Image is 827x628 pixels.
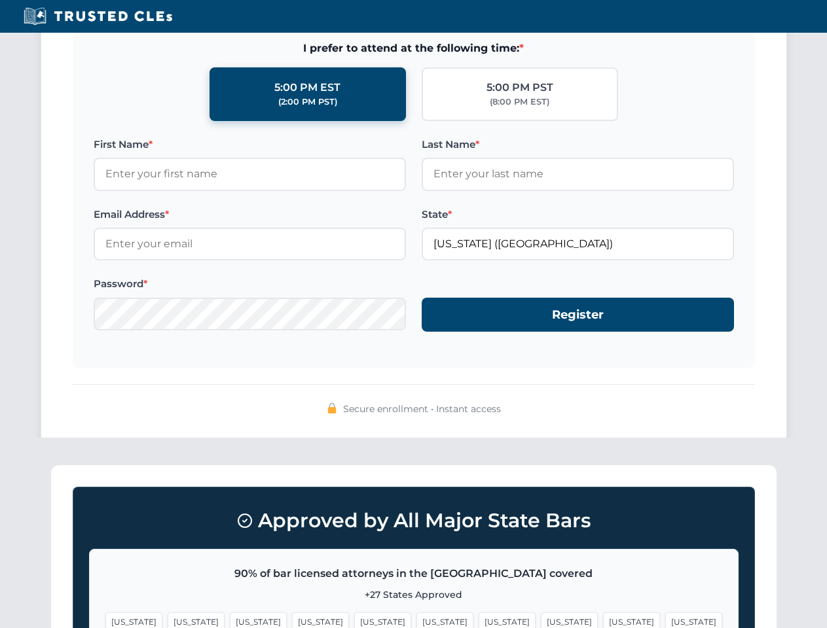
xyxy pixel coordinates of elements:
[20,7,176,26] img: Trusted CLEs
[94,137,406,152] label: First Name
[94,40,734,57] span: I prefer to attend at the following time:
[278,96,337,109] div: (2:00 PM PST)
[94,228,406,260] input: Enter your email
[422,158,734,190] input: Enter your last name
[487,79,553,96] div: 5:00 PM PST
[105,587,722,602] p: +27 States Approved
[422,137,734,152] label: Last Name
[105,565,722,582] p: 90% of bar licensed attorneys in the [GEOGRAPHIC_DATA] covered
[94,207,406,222] label: Email Address
[422,298,734,332] button: Register
[343,402,501,416] span: Secure enrollment • Instant access
[94,158,406,190] input: Enter your first name
[422,228,734,260] input: Colorado (CO)
[490,96,549,109] div: (8:00 PM EST)
[422,207,734,222] label: State
[94,276,406,292] label: Password
[89,503,739,538] h3: Approved by All Major State Bars
[274,79,340,96] div: 5:00 PM EST
[327,403,337,413] img: 🔒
